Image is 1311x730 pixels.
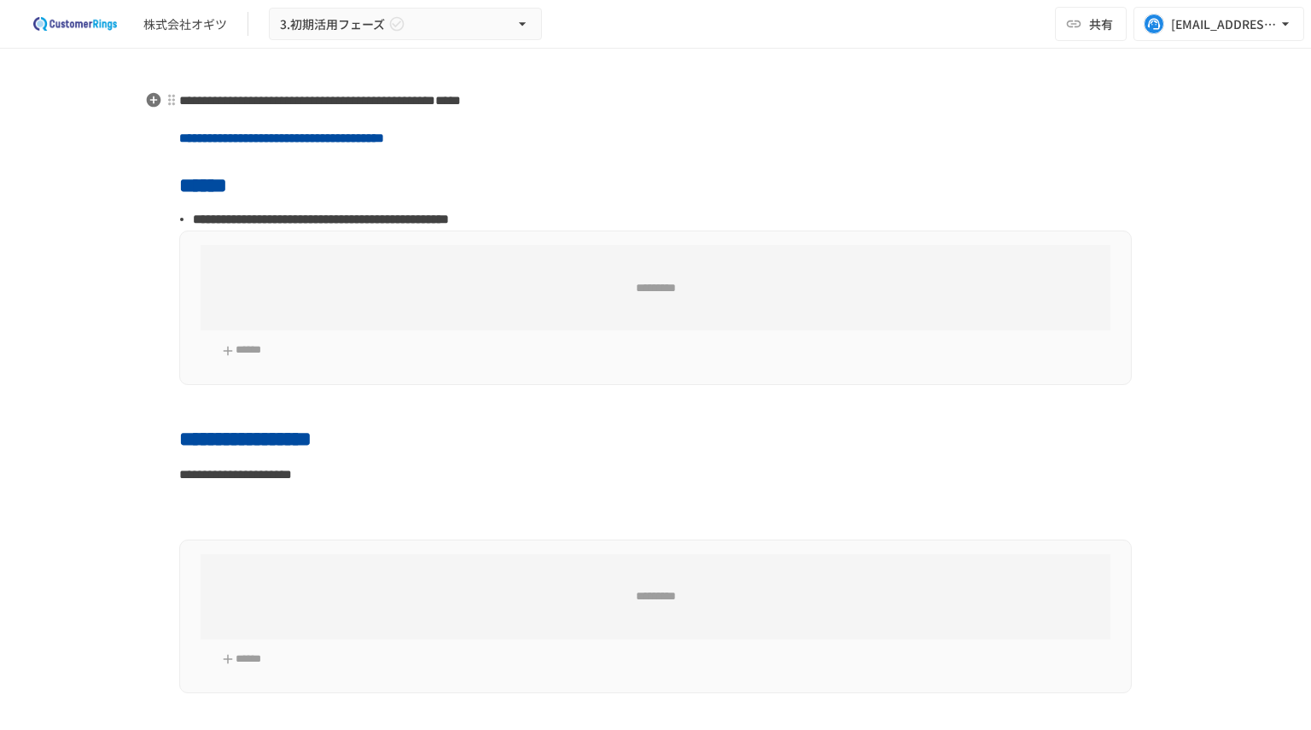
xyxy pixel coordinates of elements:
div: [EMAIL_ADDRESS][DOMAIN_NAME] [1171,14,1277,35]
span: 3.初期活用フェーズ [280,14,385,35]
button: 共有 [1055,7,1127,41]
span: 共有 [1089,15,1113,33]
button: [EMAIL_ADDRESS][DOMAIN_NAME] [1133,7,1304,41]
button: 3.初期活用フェーズ [269,8,542,41]
img: 2eEvPB0nRDFhy0583kMjGN2Zv6C2P7ZKCFl8C3CzR0M [20,10,130,38]
div: 株式会社オギツ [143,15,227,33]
